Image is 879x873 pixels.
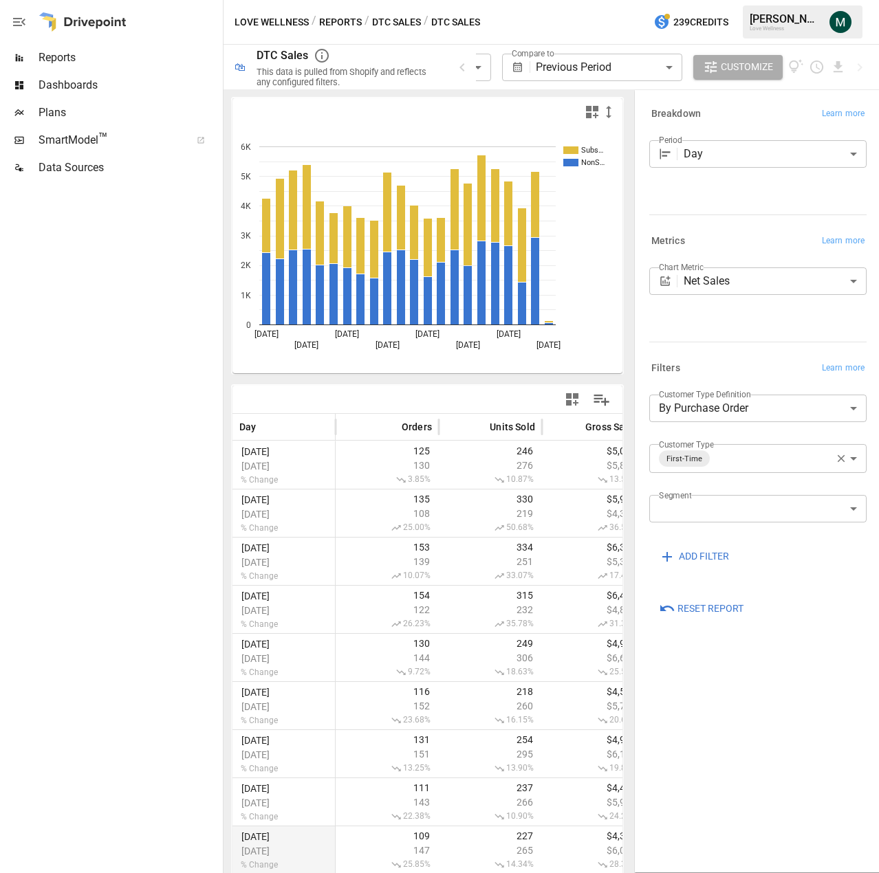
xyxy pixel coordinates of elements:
[677,600,744,617] span: Reset Report
[335,329,359,339] text: [DATE]
[39,104,220,121] span: Plans
[239,509,280,520] span: [DATE]
[343,445,432,456] span: 125
[241,261,251,270] text: 2K
[239,446,280,457] span: [DATE]
[829,11,851,33] img: Michael Cormack
[239,764,280,773] span: % Change
[549,590,638,601] span: $6,434
[446,652,535,663] span: 306
[343,715,432,726] span: 23.68%
[258,417,277,436] button: Sort
[343,638,432,649] span: 130
[549,845,638,856] span: $6,011
[446,474,535,485] span: 10.87%
[659,388,751,400] label: Customer Type Definition
[651,107,701,122] h6: Breakdown
[659,489,691,501] label: Segment
[39,77,220,93] span: Dashboards
[581,146,603,155] text: Subs…
[585,420,638,434] span: Gross Sales
[684,140,867,168] div: Day
[549,522,638,533] span: 36.57%
[549,734,638,745] span: $4,947
[343,556,432,567] span: 139
[239,475,280,485] span: % Change
[446,749,535,760] span: 295
[343,652,432,663] span: 144
[239,494,280,505] span: [DATE]
[809,59,825,75] button: Schedule report
[446,542,535,553] span: 334
[446,667,535,678] span: 18.63%
[830,59,846,75] button: Download report
[39,49,220,66] span: Reports
[246,320,251,330] text: 0
[241,172,251,181] text: 5K
[343,782,432,793] span: 111
[239,783,280,794] span: [DATE]
[239,687,280,698] span: [DATE]
[549,619,638,630] span: 31.34%
[586,384,617,415] button: Manage Columns
[343,686,432,697] span: 116
[549,782,638,793] span: $4,486
[456,340,480,350] text: [DATE]
[721,58,773,76] span: Customize
[750,12,821,25] div: [PERSON_NAME]
[239,461,280,472] span: [DATE]
[549,700,638,711] span: $5,763
[446,590,535,601] span: 315
[343,460,432,471] span: 130
[402,420,432,434] span: Orders
[239,605,280,616] span: [DATE]
[822,107,865,121] span: Learn more
[549,494,638,505] span: $5,967
[239,831,280,842] span: [DATE]
[549,686,638,697] span: $4,572
[343,542,432,553] span: 153
[565,417,584,436] button: Sort
[446,811,535,822] span: 10.90%
[536,60,611,74] span: Previous Period
[343,522,432,533] span: 25.00%
[235,14,309,31] button: Love Wellness
[343,590,432,601] span: 154
[446,700,535,711] span: 260
[446,571,535,582] span: 33.07%
[424,14,428,31] div: /
[239,735,280,746] span: [DATE]
[232,126,612,373] div: A chart.
[241,201,251,211] text: 4K
[239,812,280,821] span: % Change
[365,14,369,31] div: /
[343,604,432,615] span: 122
[750,25,821,32] div: Love Wellness
[446,734,535,745] span: 254
[549,830,638,841] span: $4,309
[294,340,318,350] text: [DATE]
[446,508,535,519] span: 219
[239,590,280,601] span: [DATE]
[98,130,108,147] span: ™
[788,55,804,80] button: View documentation
[343,474,432,485] span: 3.85%
[257,49,308,62] div: DTC Sales
[536,340,561,350] text: [DATE]
[343,811,432,822] span: 22.38%
[446,845,535,856] span: 265
[673,14,728,31] span: 239 Credits
[239,701,280,712] span: [DATE]
[446,619,535,630] span: 35.78%
[239,846,280,857] span: [DATE]
[549,445,638,456] span: $5,042
[549,715,638,726] span: 20.67%
[549,604,638,615] span: $4,899
[343,859,432,870] span: 25.85%
[446,494,535,505] span: 330
[446,638,535,649] span: 249
[343,494,432,505] span: 135
[490,420,535,434] span: Units Sold
[446,782,535,793] span: 237
[821,3,860,41] button: Michael Cormack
